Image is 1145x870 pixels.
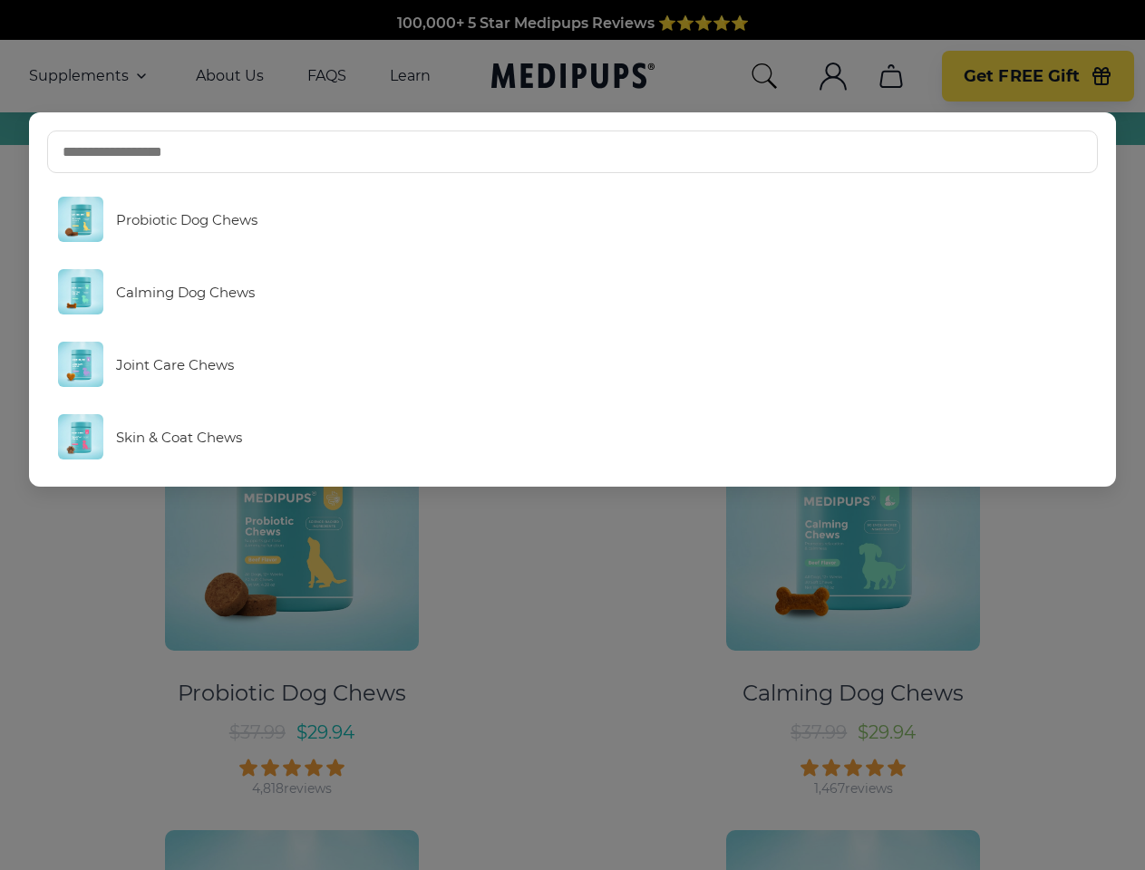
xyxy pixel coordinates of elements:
a: Calming Dog Chews [47,260,1099,324]
span: Skin & Coat Chews [116,429,242,446]
span: Joint Care Chews [116,356,234,373]
img: Joint Care Chews [58,342,103,387]
img: Probiotic Dog Chews [58,197,103,242]
img: Skin & Coat Chews [58,414,103,459]
img: Calming Dog Chews [58,269,103,314]
a: Joint Care Chews [47,333,1099,396]
a: Skin & Coat Chews [47,405,1099,469]
a: Probiotic Dog Chews [47,188,1099,251]
span: Calming Dog Chews [116,284,255,301]
span: Probiotic Dog Chews [116,211,257,228]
